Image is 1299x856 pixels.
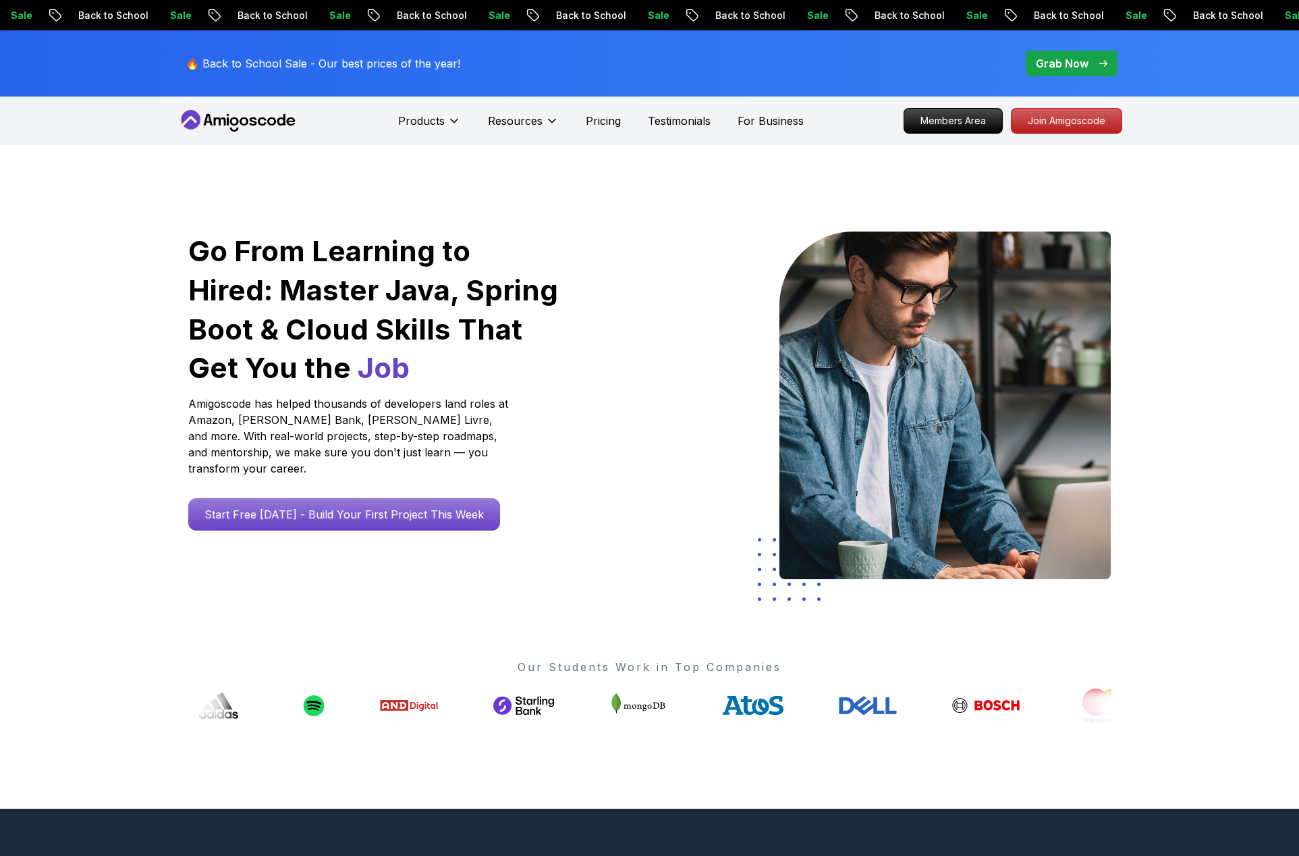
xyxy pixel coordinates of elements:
[738,113,804,129] a: For Business
[488,113,543,129] p: Resources
[543,9,635,22] p: Back to School
[794,9,837,22] p: Sale
[316,9,360,22] p: Sale
[188,498,500,531] a: Start Free [DATE] - Build Your First Project This Week
[648,113,711,129] a: Testimonials
[157,9,200,22] p: Sale
[1011,108,1122,134] a: Join Amigoscode
[1180,9,1272,22] p: Back to School
[398,113,461,140] button: Products
[904,109,1002,133] p: Members Area
[1113,9,1156,22] p: Sale
[779,232,1111,579] img: hero
[476,9,519,22] p: Sale
[188,659,1111,675] p: Our Students Work in Top Companies
[358,350,410,385] span: Job
[188,396,512,477] p: Amigoscode has helped thousands of developers land roles at Amazon, [PERSON_NAME] Bank, [PERSON_N...
[1012,109,1122,133] p: Join Amigoscode
[488,113,559,140] button: Resources
[1036,55,1088,72] p: Grab Now
[1021,9,1113,22] p: Back to School
[862,9,953,22] p: Back to School
[65,9,157,22] p: Back to School
[384,9,476,22] p: Back to School
[188,232,560,387] h1: Go From Learning to Hired: Master Java, Spring Boot & Cloud Skills That Get You the
[225,9,316,22] p: Back to School
[186,55,460,72] p: 🔥 Back to School Sale - Our best prices of the year!
[953,9,997,22] p: Sale
[586,113,621,129] a: Pricing
[635,9,678,22] p: Sale
[702,9,794,22] p: Back to School
[904,108,1003,134] a: Members Area
[398,113,445,129] p: Products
